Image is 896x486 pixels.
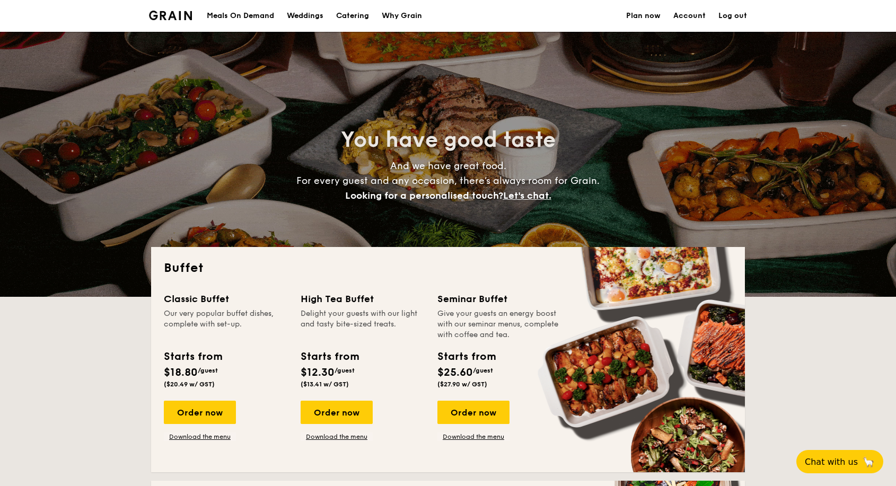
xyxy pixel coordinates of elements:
[862,456,875,468] span: 🦙
[301,381,349,388] span: ($13.41 w/ GST)
[437,291,561,306] div: Seminar Buffet
[345,190,503,201] span: Looking for a personalised touch?
[437,366,473,379] span: $25.60
[149,11,192,20] a: Logotype
[164,432,236,441] a: Download the menu
[805,457,858,467] span: Chat with us
[164,381,215,388] span: ($20.49 w/ GST)
[473,367,493,374] span: /guest
[341,127,556,153] span: You have good taste
[198,367,218,374] span: /guest
[301,349,358,365] div: Starts from
[437,432,510,441] a: Download the menu
[301,366,335,379] span: $12.30
[164,349,222,365] div: Starts from
[164,291,288,306] div: Classic Buffet
[301,308,425,340] div: Delight your guests with our light and tasty bite-sized treats.
[164,366,198,379] span: $18.80
[796,450,883,473] button: Chat with us🦙
[149,11,192,20] img: Grain
[503,190,551,201] span: Let's chat.
[335,367,355,374] span: /guest
[437,401,510,424] div: Order now
[164,401,236,424] div: Order now
[164,260,732,277] h2: Buffet
[437,381,487,388] span: ($27.90 w/ GST)
[296,160,600,201] span: And we have great food. For every guest and any occasion, there’s always room for Grain.
[437,308,561,340] div: Give your guests an energy boost with our seminar menus, complete with coffee and tea.
[301,401,373,424] div: Order now
[301,291,425,306] div: High Tea Buffet
[301,432,373,441] a: Download the menu
[164,308,288,340] div: Our very popular buffet dishes, complete with set-up.
[437,349,495,365] div: Starts from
